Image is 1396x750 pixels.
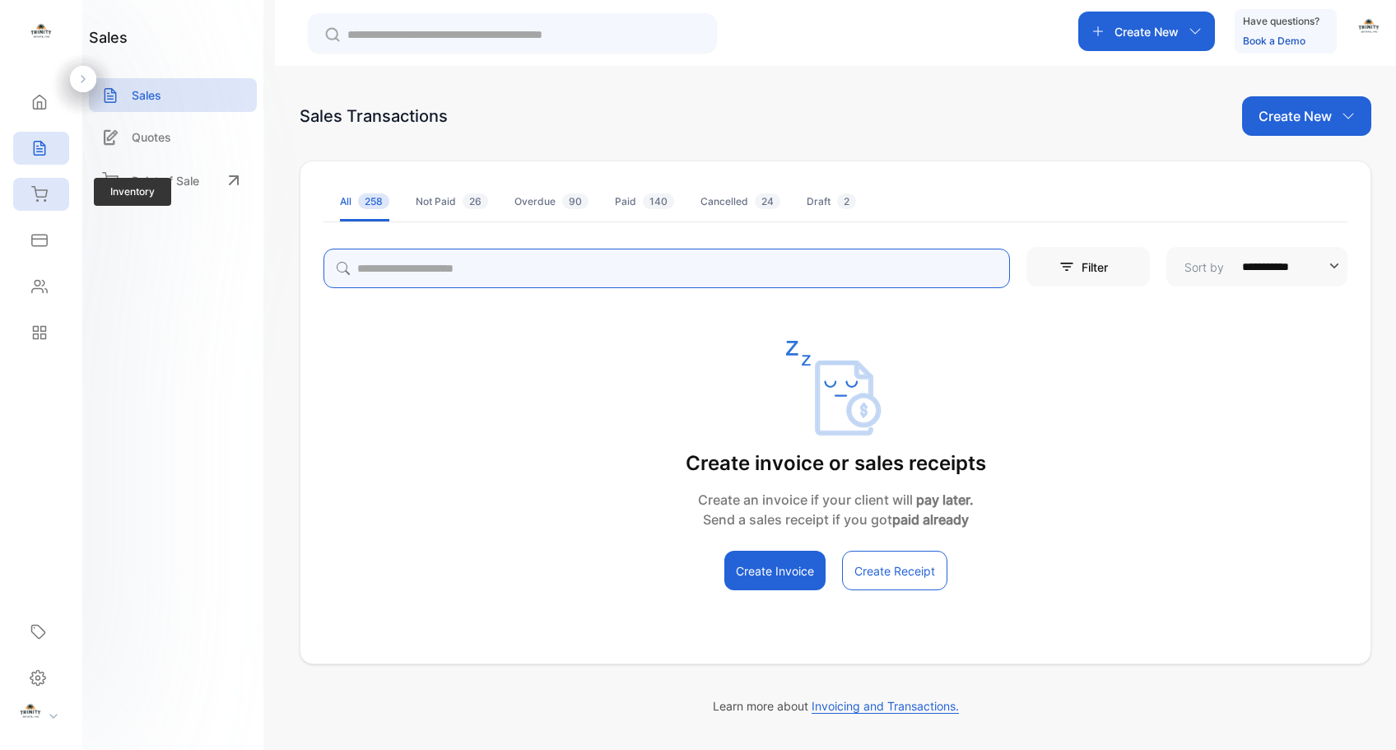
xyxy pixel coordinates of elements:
a: Point of Sale [89,162,257,198]
span: Invoicing and Transactions. [812,699,959,714]
p: Send a sales receipt if you got [686,510,986,529]
button: Open LiveChat chat widget [13,7,63,56]
span: Inventory [94,178,171,206]
div: Paid [615,194,674,209]
div: Sales Transactions [300,104,448,128]
span: 140 [643,193,674,209]
span: 90 [562,193,589,209]
strong: pay later. [916,491,974,508]
div: Overdue [514,194,589,209]
p: Point of Sale [132,172,199,189]
a: Book a Demo [1243,35,1305,47]
p: Quotes [132,128,171,146]
a: Quotes [89,120,257,154]
div: Not Paid [416,194,488,209]
strong: paid already [892,511,969,528]
div: Draft [807,194,856,209]
p: Sort by [1184,259,1224,276]
button: Create New [1078,12,1215,51]
img: empty state [786,341,885,436]
button: Create New [1242,96,1371,136]
button: avatar [1356,12,1381,51]
a: Sales [89,78,257,112]
div: Cancelled [700,194,780,209]
p: Create New [1259,106,1332,126]
p: Have questions? [1243,13,1319,30]
p: Create invoice or sales receipts [686,449,986,478]
img: profile [18,701,43,726]
button: Sort by [1166,247,1347,286]
div: All [340,194,389,209]
img: avatar [1356,16,1381,41]
span: 2 [837,193,856,209]
p: Learn more about [300,697,1371,715]
p: Create an invoice if your client will [686,490,986,510]
span: 258 [358,193,389,209]
p: Sales [132,86,161,104]
h1: sales [89,26,128,49]
button: Create Invoice [724,551,826,590]
button: Create Receipt [842,551,947,590]
p: Create New [1114,23,1179,40]
span: 24 [755,193,780,209]
span: 26 [463,193,488,209]
img: logo [29,21,54,46]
